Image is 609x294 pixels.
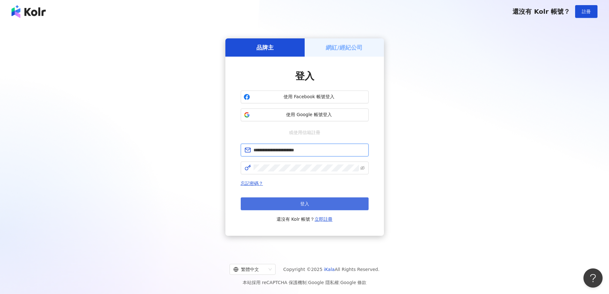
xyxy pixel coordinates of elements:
span: 登入 [300,201,309,206]
iframe: Help Scout Beacon - Open [583,268,603,288]
span: 使用 Facebook 帳號登入 [253,94,366,100]
span: | [307,280,308,285]
span: Copyright © 2025 All Rights Reserved. [283,266,379,273]
img: logo [12,5,46,18]
button: 登入 [241,197,369,210]
a: Google 隱私權 [308,280,339,285]
span: 或使用信箱註冊 [285,129,325,136]
a: 立即註冊 [315,217,332,222]
div: 繁體中文 [233,264,266,274]
span: 使用 Google 帳號登入 [253,112,366,118]
h5: 網紅/經紀公司 [326,44,363,52]
button: 使用 Google 帳號登入 [241,108,369,121]
button: 使用 Facebook 帳號登入 [241,91,369,103]
span: 還沒有 Kolr 帳號？ [277,215,333,223]
a: 忘記密碼？ [241,181,263,186]
a: Google 條款 [340,280,366,285]
a: iKala [324,267,335,272]
span: 本站採用 reCAPTCHA 保護機制 [243,279,366,286]
span: 登入 [295,70,314,82]
span: eye-invisible [360,166,365,170]
span: 註冊 [582,9,591,14]
span: 還沒有 Kolr 帳號？ [512,8,570,15]
h5: 品牌主 [256,44,274,52]
button: 註冊 [575,5,597,18]
span: | [339,280,340,285]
